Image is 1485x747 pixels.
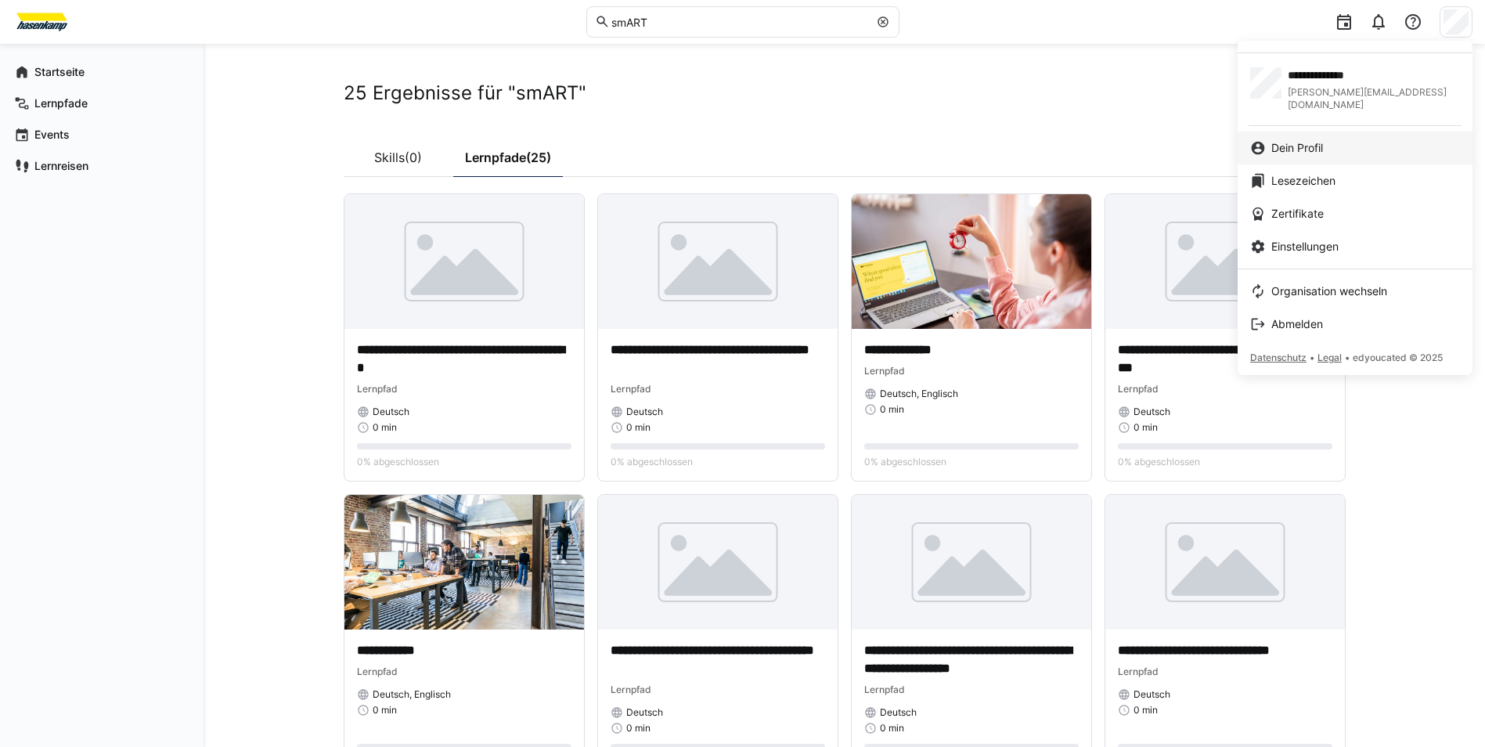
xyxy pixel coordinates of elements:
[1317,352,1342,363] span: Legal
[1310,352,1314,363] span: •
[1271,283,1387,299] span: Organisation wechseln
[1271,239,1339,254] span: Einstellungen
[1345,352,1350,363] span: •
[1271,140,1323,156] span: Dein Profil
[1271,206,1324,222] span: Zertifikate
[1271,316,1323,332] span: Abmelden
[1250,352,1307,363] span: Datenschutz
[1288,86,1460,111] span: [PERSON_NAME][EMAIL_ADDRESS][DOMAIN_NAME]
[1271,173,1335,189] span: Lesezeichen
[1353,352,1443,363] span: edyoucated © 2025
